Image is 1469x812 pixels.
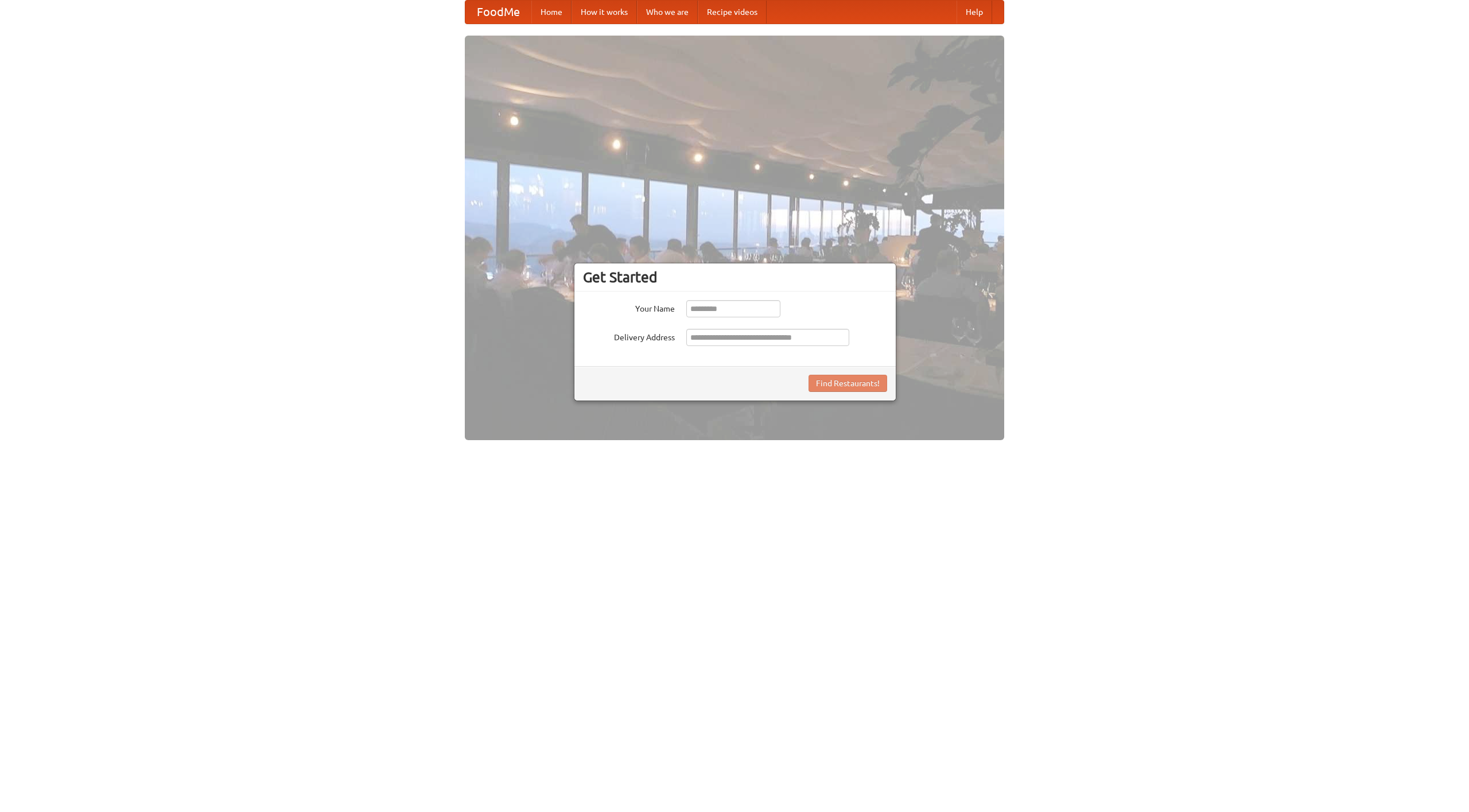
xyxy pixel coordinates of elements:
a: Who we are [637,1,698,24]
h3: Get Started [583,269,887,286]
a: Help [957,1,992,24]
a: How it works [572,1,637,24]
button: Find Restaurants! [809,375,887,392]
a: Recipe videos [698,1,767,24]
label: Your Name [583,300,675,314]
a: FoodMe [465,1,531,24]
label: Delivery Address [583,329,675,343]
a: Home [531,1,572,24]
